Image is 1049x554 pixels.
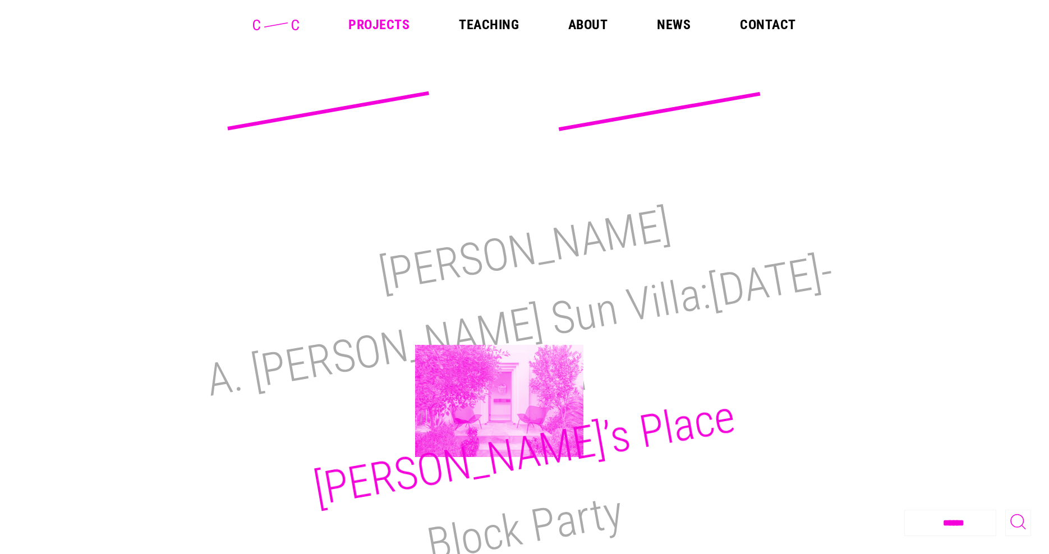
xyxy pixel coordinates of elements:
button: Toggle Search [1005,510,1031,536]
a: [PERSON_NAME]’s Place [310,390,739,516]
a: Teaching [459,18,519,31]
a: [PERSON_NAME] [375,198,674,302]
a: Contact [740,18,795,31]
nav: Main Menu [348,18,795,31]
a: Projects [348,18,410,31]
a: About [568,18,608,31]
a: A. [PERSON_NAME] Sun Villa:[DATE]-[DATE] [203,244,837,413]
a: News [657,18,691,31]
